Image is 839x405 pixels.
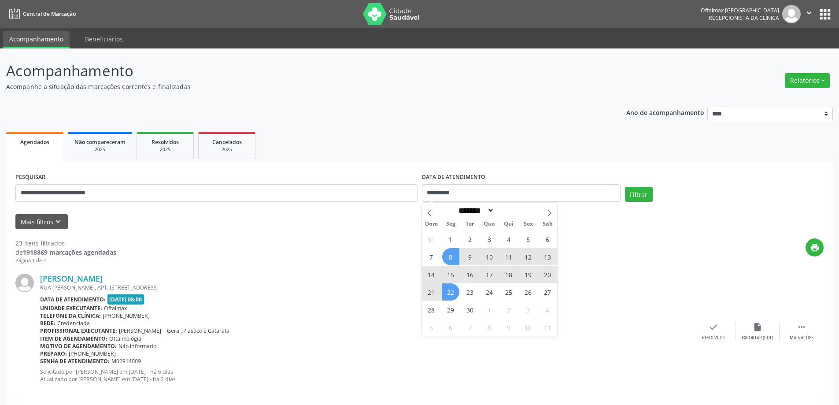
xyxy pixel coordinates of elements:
span: [PERSON_NAME] | Geral, Plastico e Catarata [119,327,229,334]
input: Year [494,206,523,215]
span: Setembro 1, 2025 [442,230,459,248]
span: Agendados [20,138,49,146]
span: Setembro 8, 2025 [442,248,459,265]
span: Setembro 24, 2025 [481,283,498,301]
span: Agosto 31, 2025 [423,230,440,248]
label: PESQUISAR [15,171,45,184]
div: 2025 [205,146,249,153]
i:  [797,322,806,332]
span: Seg [441,221,460,227]
span: Setembro 29, 2025 [442,301,459,318]
div: 2025 [143,146,187,153]
b: Profissional executante: [40,327,117,334]
a: [PERSON_NAME] [40,274,103,283]
div: Exportar (PDF) [742,335,773,341]
span: Setembro 10, 2025 [481,248,498,265]
span: Outubro 3, 2025 [520,301,537,318]
span: Qui [499,221,518,227]
strong: 1918869 marcações agendadas [23,248,116,256]
span: Setembro 28, 2025 [423,301,440,318]
img: img [782,5,801,23]
span: Setembro 22, 2025 [442,283,459,301]
div: 2025 [74,146,126,153]
p: Solicitado por [PERSON_NAME] em [DATE] - há 6 dias Atualizado por [PERSON_NAME] em [DATE] - há 2 ... [40,368,691,383]
i: print [810,243,820,253]
span: Resolvidos [152,138,179,146]
span: Cancelados [212,138,242,146]
span: Oftalmologia [109,335,141,342]
a: Central de Marcação [6,7,76,21]
span: [DATE] 08:00 [107,294,144,305]
span: Recepcionista da clínica [709,14,779,22]
span: Outubro 11, 2025 [539,319,556,336]
select: Month [456,206,495,215]
div: Resolvido [702,335,724,341]
span: Setembro 3, 2025 [481,230,498,248]
span: Setembro 20, 2025 [539,266,556,283]
button: Filtrar [625,187,653,202]
i: check [709,322,718,332]
span: Setembro 9, 2025 [462,248,479,265]
span: Outubro 5, 2025 [423,319,440,336]
span: Setembro 5, 2025 [520,230,537,248]
b: Unidade executante: [40,305,102,312]
i: keyboard_arrow_down [53,217,63,227]
b: Item de agendamento: [40,335,107,342]
span: Setembro 18, 2025 [500,266,517,283]
span: Setembro 17, 2025 [481,266,498,283]
b: Motivo de agendamento: [40,342,117,350]
span: Outubro 8, 2025 [481,319,498,336]
b: Rede: [40,320,55,327]
span: Não informado [118,342,156,350]
div: Página 1 de 2 [15,257,116,264]
span: Setembro 21, 2025 [423,283,440,301]
span: Outubro 1, 2025 [481,301,498,318]
span: Setembro 6, 2025 [539,230,556,248]
span: Qua [480,221,499,227]
p: Ano de acompanhamento [626,107,704,118]
i:  [804,8,814,18]
span: Setembro 13, 2025 [539,248,556,265]
span: Outubro 6, 2025 [442,319,459,336]
img: img [15,274,34,292]
span: Não compareceram [74,138,126,146]
span: M02914009 [111,357,141,365]
span: Outubro 7, 2025 [462,319,479,336]
div: 23 itens filtrados [15,238,116,248]
span: Credenciada [57,320,90,327]
span: Outubro 4, 2025 [539,301,556,318]
p: Acompanhamento [6,60,585,82]
span: Oftalmax [104,305,127,312]
b: Preparo: [40,350,67,357]
button: Relatórios [785,73,830,88]
span: Setembro 7, 2025 [423,248,440,265]
b: Telefone da clínica: [40,312,101,320]
div: Oftalmax [GEOGRAPHIC_DATA] [701,7,779,14]
span: Setembro 15, 2025 [442,266,459,283]
span: Outubro 9, 2025 [500,319,517,336]
span: Dom [422,221,441,227]
button: Mais filtroskeyboard_arrow_down [15,214,68,230]
b: Senha de atendimento: [40,357,110,365]
span: Outubro 10, 2025 [520,319,537,336]
p: Acompanhe a situação das marcações correntes e finalizadas [6,82,585,91]
label: DATA DE ATENDIMENTO [422,171,485,184]
span: Central de Marcação [23,10,76,18]
span: Setembro 12, 2025 [520,248,537,265]
span: Setembro 16, 2025 [462,266,479,283]
a: Acompanhamento [3,31,70,48]
span: Setembro 25, 2025 [500,283,517,301]
button: print [806,238,824,256]
span: Setembro 11, 2025 [500,248,517,265]
span: Setembro 14, 2025 [423,266,440,283]
span: Sáb [538,221,557,227]
a: Beneficiários [79,31,129,47]
span: Setembro 19, 2025 [520,266,537,283]
span: Setembro 30, 2025 [462,301,479,318]
div: de [15,248,116,257]
span: Sex [518,221,538,227]
button:  [801,5,817,23]
span: Setembro 2, 2025 [462,230,479,248]
span: Setembro 23, 2025 [462,283,479,301]
span: Setembro 4, 2025 [500,230,517,248]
